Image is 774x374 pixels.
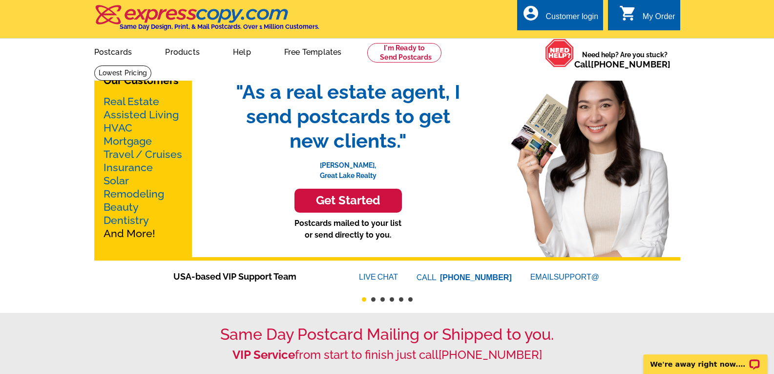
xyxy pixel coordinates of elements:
i: shopping_cart [619,4,637,22]
a: EMAILSUPPORT@ [530,273,601,281]
iframe: LiveChat chat widget [637,343,774,374]
font: SUPPORT@ [554,271,601,283]
strong: VIP Service [232,348,295,362]
a: shopping_cart My Order [619,11,675,23]
a: Solar [104,175,129,187]
div: Customer login [545,12,598,26]
span: Need help? Are you stuck? [574,50,675,69]
a: Products [149,40,215,63]
a: Get Started [226,189,470,213]
p: [PERSON_NAME], Great Lake Realty [226,153,470,181]
h4: Same Day Design, Print, & Mail Postcards. Over 1 Million Customers. [120,23,319,30]
a: [PHONE_NUMBER] [440,273,512,282]
span: "As a real estate agent, I send postcards to get new clients." [226,80,470,153]
a: Remodeling [104,188,164,200]
a: Same Day Design, Print, & Mail Postcards. Over 1 Million Customers. [94,12,319,30]
a: account_circle Customer login [522,11,598,23]
a: Insurance [104,161,153,174]
h1: Same Day Postcard Mailing or Shipped to you. [94,325,680,344]
a: Travel / Cruises [104,148,182,160]
div: My Order [643,12,675,26]
a: Real Estate [104,95,159,108]
a: Beauty [104,201,139,213]
img: help [545,39,574,67]
a: Free Templates [269,40,357,63]
button: 4 of 6 [390,297,394,302]
a: [PHONE_NUMBER] [591,59,670,69]
span: Call [574,59,670,69]
a: LIVECHAT [359,273,398,281]
a: [PHONE_NUMBER] [439,348,542,362]
i: account_circle [522,4,540,22]
button: 3 of 6 [380,297,385,302]
a: HVAC [104,122,132,134]
p: And More! [104,95,183,240]
button: 1 of 6 [362,297,366,302]
a: Help [217,40,267,63]
a: Postcards [79,40,148,63]
span: USA-based VIP Support Team [173,270,330,283]
p: Postcards mailed to your list or send directly to you. [226,218,470,241]
button: 6 of 6 [408,297,413,302]
a: Dentistry [104,214,149,226]
font: LIVE [359,271,377,283]
font: CALL [417,272,438,284]
a: Mortgage [104,135,152,147]
button: 5 of 6 [399,297,403,302]
h2: from start to finish just call [94,348,680,362]
h3: Get Started [307,194,390,208]
button: 2 of 6 [371,297,376,302]
a: Assisted Living [104,109,179,121]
